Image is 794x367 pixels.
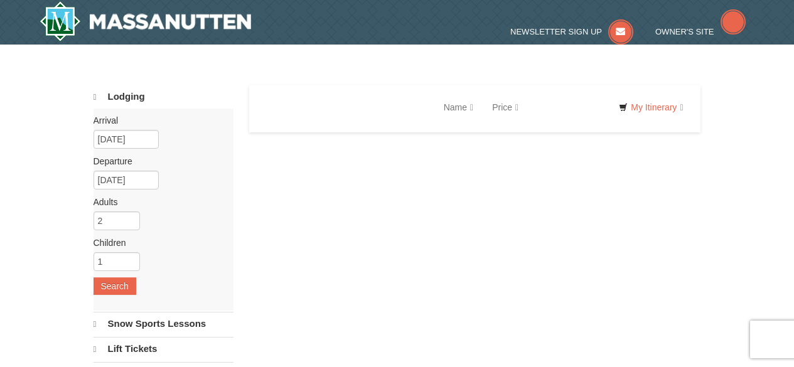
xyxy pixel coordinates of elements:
[94,114,224,127] label: Arrival
[655,27,714,36] span: Owner's Site
[434,95,483,120] a: Name
[510,27,633,36] a: Newsletter Sign Up
[510,27,602,36] span: Newsletter Sign Up
[94,155,224,168] label: Departure
[94,85,233,109] a: Lodging
[40,1,252,41] a: Massanutten Resort
[94,337,233,361] a: Lift Tickets
[483,95,528,120] a: Price
[94,312,233,336] a: Snow Sports Lessons
[94,237,224,249] label: Children
[611,98,691,117] a: My Itinerary
[94,277,136,295] button: Search
[655,27,746,36] a: Owner's Site
[94,196,224,208] label: Adults
[40,1,252,41] img: Massanutten Resort Logo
